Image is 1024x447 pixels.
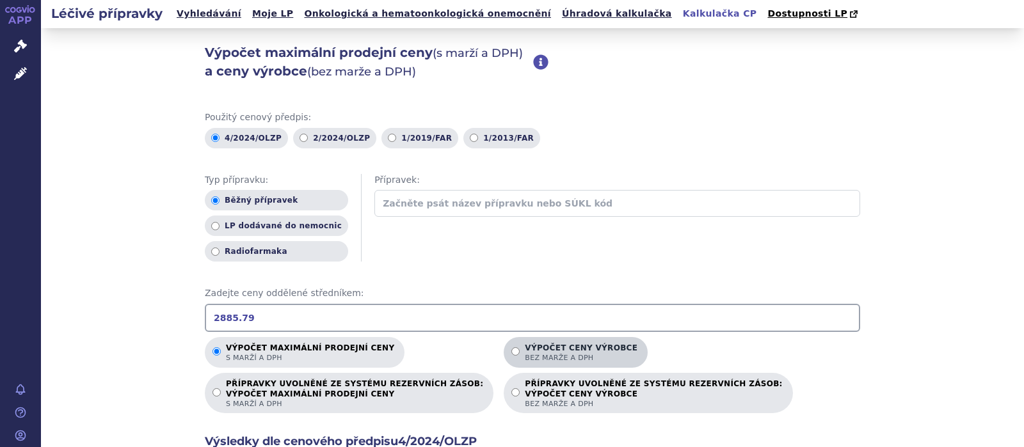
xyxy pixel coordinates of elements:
[470,134,478,142] input: 1/2013/FAR
[307,65,416,79] span: (bez marže a DPH)
[764,5,864,23] a: Dostupnosti LP
[211,222,220,230] input: LP dodávané do nemocnic
[433,46,523,60] span: (s marží a DPH)
[300,5,555,22] a: Onkologická a hematoonkologická onemocnění
[205,190,348,210] label: Běžný přípravek
[525,379,782,409] p: PŘÍPRAVKY UVOLNĚNÉ ZE SYSTÉMU REZERVNÍCH ZÁSOB:
[293,128,376,148] label: 2/2024/OLZP
[226,353,394,363] span: s marží a DPH
[205,111,860,124] span: Použitý cenový předpis:
[41,4,173,22] h2: Léčivé přípravky
[525,399,782,409] span: bez marže a DPH
[212,347,221,356] input: Výpočet maximální prodejní cenys marží a DPH
[374,190,860,217] input: Začněte psát název přípravku nebo SÚKL kód
[205,174,348,187] span: Typ přípravku:
[525,389,782,399] strong: VÝPOČET CENY VÝROBCE
[212,388,221,396] input: PŘÍPRAVKY UVOLNĚNÉ ZE SYSTÉMU REZERVNÍCH ZÁSOB:VÝPOČET MAXIMÁLNÍ PRODEJNÍ CENYs marží a DPH
[374,174,860,187] span: Přípravek:
[205,128,288,148] label: 4/2024/OLZP
[463,128,540,148] label: 1/2013/FAR
[205,287,860,300] span: Zadejte ceny oddělené středníkem:
[205,216,348,236] label: LP dodávané do nemocnic
[300,134,308,142] input: 2/2024/OLZP
[226,379,483,409] p: PŘÍPRAVKY UVOLNĚNÉ ZE SYSTÉMU REZERVNÍCH ZÁSOB:
[226,343,394,363] p: Výpočet maximální prodejní ceny
[767,8,847,19] span: Dostupnosti LP
[558,5,676,22] a: Úhradová kalkulačka
[525,353,637,363] span: bez marže a DPH
[205,43,533,81] h2: Výpočet maximální prodejní ceny a ceny výrobce
[226,399,483,409] span: s marží a DPH
[211,247,220,256] input: Radiofarmaka
[205,304,860,332] input: Zadejte ceny oddělené středníkem
[388,134,396,142] input: 1/2019/FAR
[205,241,348,262] label: Radiofarmaka
[381,128,458,148] label: 1/2019/FAR
[173,5,245,22] a: Vyhledávání
[525,343,637,363] p: Výpočet ceny výrobce
[211,134,220,142] input: 4/2024/OLZP
[211,196,220,205] input: Běžný přípravek
[248,5,297,22] a: Moje LP
[511,347,520,356] input: Výpočet ceny výrobcebez marže a DPH
[679,5,761,22] a: Kalkulačka CP
[511,388,520,396] input: PŘÍPRAVKY UVOLNĚNÉ ZE SYSTÉMU REZERVNÍCH ZÁSOB:VÝPOČET CENY VÝROBCEbez marže a DPH
[226,389,483,399] strong: VÝPOČET MAXIMÁLNÍ PRODEJNÍ CENY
